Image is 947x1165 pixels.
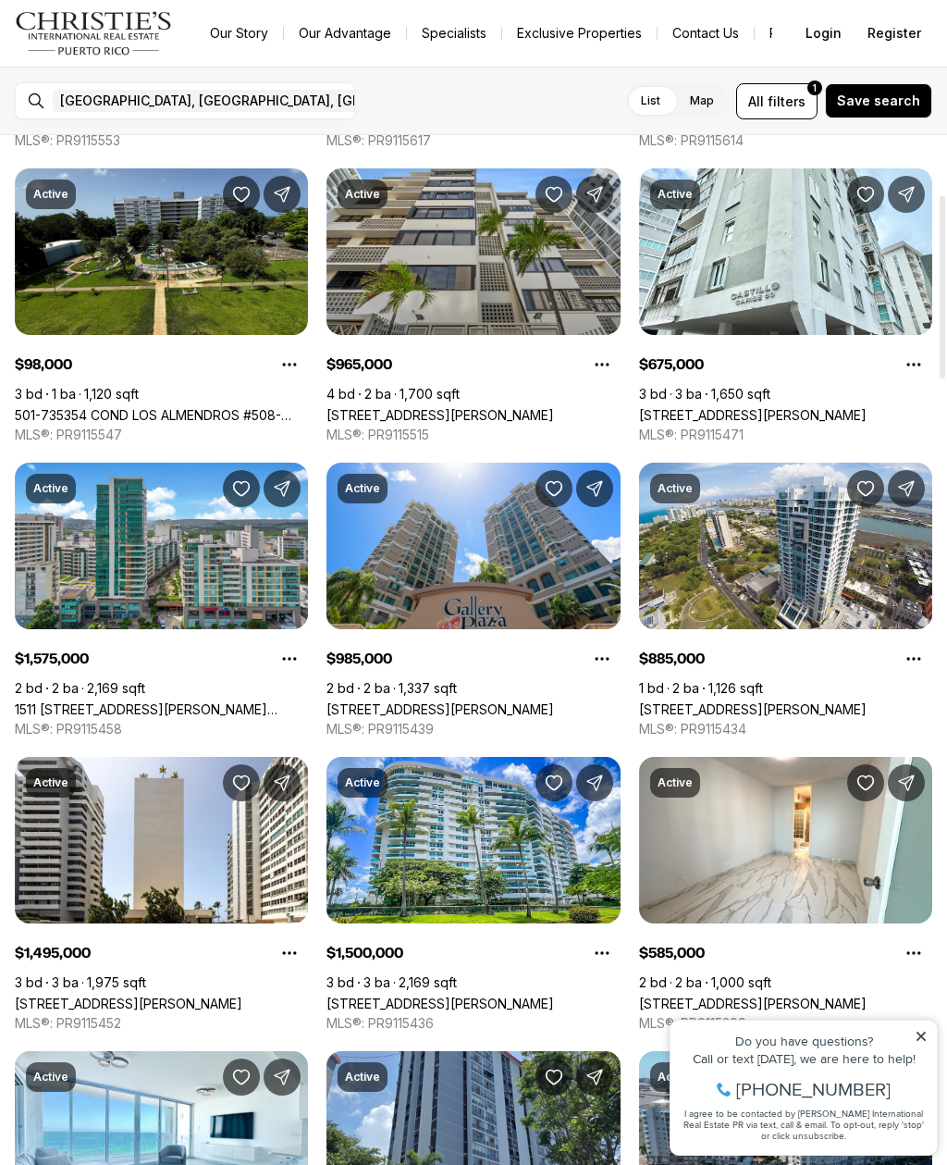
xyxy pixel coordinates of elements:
button: Property options [584,346,621,383]
p: Active [658,481,693,496]
p: Active [345,1070,380,1084]
button: Login [794,15,853,52]
button: Save Property: 501-735354 COND LOS ALMENDROS #508-735354 [223,176,260,213]
span: I agree to be contacted by [PERSON_NAME] International Real Estate PR via text, call & email. To ... [23,114,264,149]
a: 1501 ASHFORD AVENUE #9A, SAN JUAN PR, 00911 [15,996,242,1011]
a: 60 CARIBE #7A, SAN JUAN PR, 00907 [639,407,867,423]
button: Property options [271,346,308,383]
button: Save Property: 56 KINGS COURT ST #2A [535,176,572,213]
p: Active [33,1070,68,1084]
div: Call or text [DATE], we are here to help! [19,59,267,72]
button: Share Property [264,470,301,507]
button: Save Property: 1035 Ashford MIRADOR DEL CONDADO #204 [223,1059,260,1096]
a: 103 DE DIEGO AVENUE #1706, SAN JUAN PR, 00911 [326,701,554,717]
p: Active [345,187,380,202]
button: Share Property [888,470,925,507]
a: 404 AVE DE LA CONSTITUCION #2008, SAN JUAN PR, 00901 [639,701,867,717]
button: Share Property [576,764,613,801]
button: Share Property [576,470,613,507]
button: Register [856,15,932,52]
a: Resources [755,20,850,46]
p: Active [33,481,68,496]
p: Active [658,1070,693,1084]
button: Share Property [888,764,925,801]
label: List [626,84,675,118]
button: Allfilters1 [736,83,818,119]
button: Property options [584,935,621,972]
button: Save Property: 1511 AVENIDA PONCE DE LEON #1023 [223,470,260,507]
button: Property options [271,640,308,677]
a: Our Story [195,20,283,46]
button: Share Property [264,1059,301,1096]
span: [PHONE_NUMBER] [76,87,230,105]
a: Specialists [407,20,501,46]
span: [GEOGRAPHIC_DATA], [GEOGRAPHIC_DATA], [GEOGRAPHIC_DATA] [60,93,469,108]
a: Our Advantage [284,20,406,46]
a: Exclusive Properties [502,20,657,46]
button: Property options [895,346,932,383]
p: Active [658,775,693,790]
span: Login [806,26,842,41]
span: filters [768,92,806,111]
p: Active [33,187,68,202]
button: Share Property [576,1059,613,1096]
button: Share Property [264,176,301,213]
button: Save Property: 60 CARIBE #7A [847,176,884,213]
button: Property options [895,640,932,677]
button: Save Property: 2 ALMONTE #411 [535,1059,572,1096]
button: Save Property: 103 DE DIEGO AVENUE #1706 [535,470,572,507]
img: logo [15,11,173,56]
button: Share Property [264,764,301,801]
p: Active [345,775,380,790]
a: 501-735354 COND LOS ALMENDROS #508-735354, SAN JUAN PR, 00924 [15,407,308,423]
button: Save Property: 1501 ASHFORD AVENUE #9A [223,764,260,801]
a: 56 KINGS COURT ST #2A, SAN JUAN PR, 00911 [326,407,554,423]
button: Property options [895,935,932,972]
p: Active [33,775,68,790]
a: 1511 AVENIDA PONCE DE LEON #1023, SAN JUAN PR, 00909 [15,701,308,717]
span: Save search [837,93,920,108]
button: Property options [584,640,621,677]
span: Register [867,26,921,41]
button: Share Property [888,176,925,213]
span: 1 [813,81,817,95]
p: Active [345,481,380,496]
button: Property options [271,935,308,972]
button: Save search [825,83,932,118]
button: Share Property [576,176,613,213]
button: Save Property: 550 AVENIDA CONSTITUCION #1210 [535,764,572,801]
button: Contact Us [658,20,754,46]
p: Active [658,187,693,202]
div: Do you have questions? [19,42,267,55]
a: 1479 ASHFORD AVENUE #916, SAN JUAN PR, 00907 [639,996,867,1011]
a: 550 AVENIDA CONSTITUCION #1210, SAN JUAN PR, 00901 [326,996,554,1011]
button: Save Property: 1479 ASHFORD AVENUE #916 [847,764,884,801]
span: All [748,92,764,111]
label: Map [675,84,729,118]
button: Save Property: 404 AVE DE LA CONSTITUCION #2008 [847,470,884,507]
